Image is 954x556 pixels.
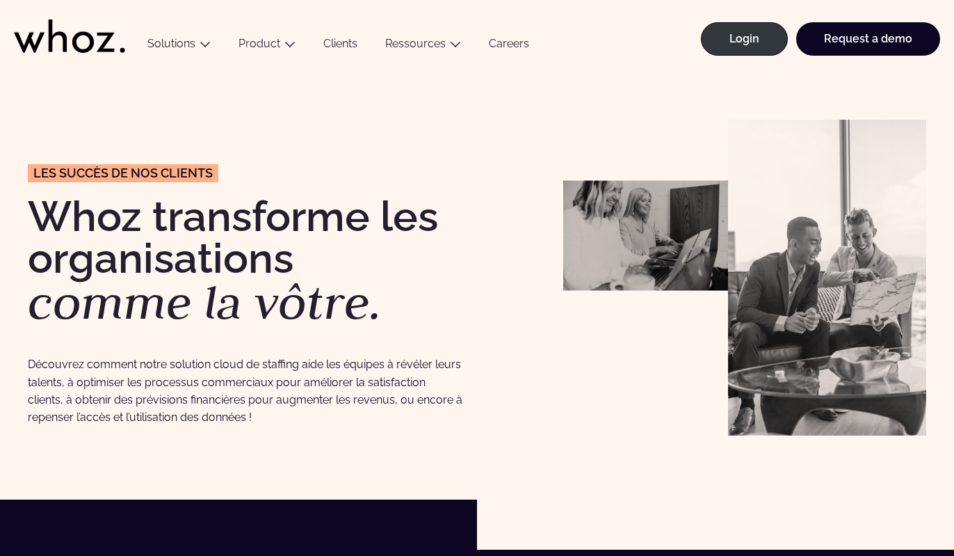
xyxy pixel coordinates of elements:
[239,37,280,50] a: Product
[28,271,382,333] em: comme la vôtre.
[475,37,543,56] a: Careers
[28,356,463,426] p: Découvrez comment notre solution cloud de staffing aide les équipes à révéler leurs talents, à op...
[385,37,446,50] a: Ressources
[796,22,940,56] a: Request a demo
[33,167,213,180] span: les succès de nos CLIENTS
[225,37,309,56] button: Product
[728,120,926,436] img: Clients Whoz
[309,37,371,56] a: Clients
[563,181,728,291] img: Success Stories Whoz
[28,196,463,326] h1: Whoz transforme les organisations
[371,37,475,56] button: Ressources
[134,37,225,56] button: Solutions
[701,22,788,56] a: Login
